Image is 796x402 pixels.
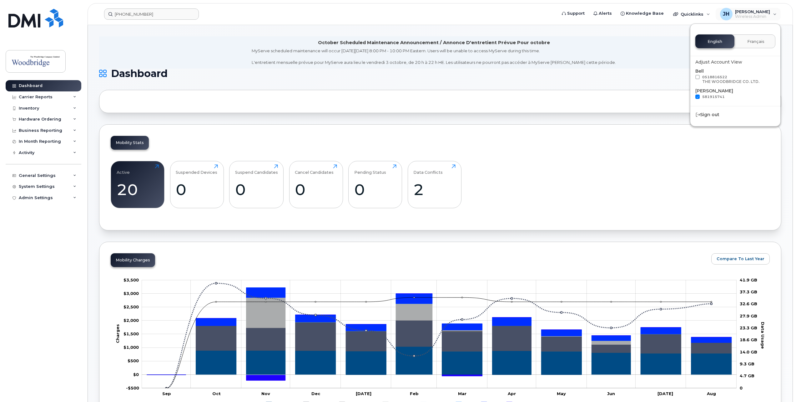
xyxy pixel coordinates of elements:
tspan: May [557,391,566,396]
div: 2 [413,180,456,199]
div: Pending Status [354,164,386,175]
tspan: $1,000 [123,345,139,350]
g: Rate Plan [147,347,732,375]
g: $0 [123,291,139,296]
tspan: $2,500 [123,304,139,309]
span: 0518816522 [702,75,759,84]
div: Active [117,164,130,175]
a: Data Conflicts2 [413,164,456,204]
div: Cancel Candidates [295,164,334,175]
a: Cancel Candidates0 [295,164,337,204]
tspan: Apr [507,391,516,396]
g: $0 [126,385,139,390]
g: Roaming [147,320,732,375]
tspan: Aug [707,391,716,396]
span: 581915741 [702,95,725,99]
tspan: [DATE] [356,391,371,396]
g: $0 [123,345,139,350]
tspan: Charges [115,324,120,343]
div: Adjust Account View [695,59,775,65]
g: $0 [123,331,139,336]
tspan: $500 [128,358,139,363]
tspan: 23.3 GB [740,325,757,330]
span: Français [747,39,764,44]
tspan: $3,500 [123,277,139,282]
a: Pending Status0 [354,164,396,204]
div: [PERSON_NAME] [695,88,775,101]
g: $0 [123,318,139,323]
tspan: Mar [458,391,466,396]
div: Bell [695,68,775,85]
tspan: Jun [607,391,615,396]
div: Data Conflicts [413,164,443,175]
tspan: 37.3 GB [740,289,757,294]
tspan: 0 [740,385,743,390]
tspan: -$500 [126,385,139,390]
tspan: 14.0 GB [740,349,757,354]
div: 20 [117,180,159,199]
tspan: Feb [410,391,419,396]
div: 0 [354,180,396,199]
tspan: 9.3 GB [740,361,754,366]
tspan: $2,000 [123,318,139,323]
tspan: $3,000 [123,291,139,296]
tspan: Data Usage [760,322,765,349]
a: Suspend Candidates0 [235,164,278,204]
button: Compare To Last Year [711,253,770,265]
div: 0 [176,180,218,199]
span: Compare To Last Year [717,256,764,262]
a: Active20 [117,164,159,204]
tspan: $0 [133,372,139,377]
div: MyServe scheduled maintenance will occur [DATE][DATE] 8:00 PM - 10:00 PM Eastern. Users will be u... [252,48,616,65]
div: October Scheduled Maintenance Announcement / Annonce D'entretient Prévue Pour octobre [318,39,550,46]
tspan: 41.9 GB [740,277,757,282]
tspan: Sep [162,391,171,396]
tspan: Nov [261,391,270,396]
div: THE WOODBRIDGE CO. LTD. [702,79,759,84]
tspan: Oct [212,391,221,396]
g: Features [147,326,732,375]
div: Sign out [690,109,780,121]
div: 0 [295,180,337,199]
span: Dashboard [111,69,168,78]
tspan: 32.6 GB [740,301,757,307]
tspan: [DATE] [657,391,673,396]
tspan: 27.9 GB [740,313,757,318]
a: Suspended Devices0 [176,164,218,204]
div: 0 [235,180,278,199]
div: Suspended Devices [176,164,217,175]
tspan: 4.7 GB [740,374,754,379]
tspan: $1,500 [123,331,139,336]
g: $0 [128,358,139,363]
g: $0 [123,304,139,309]
g: $0 [123,277,139,282]
tspan: Dec [311,391,320,396]
div: Suspend Candidates [235,164,278,175]
tspan: 18.6 GB [740,338,757,343]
